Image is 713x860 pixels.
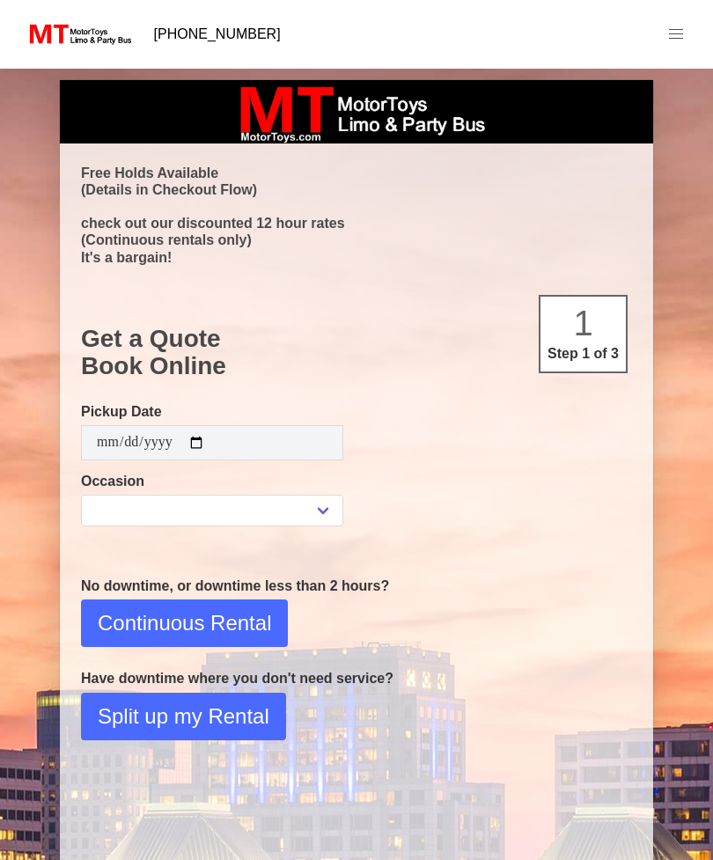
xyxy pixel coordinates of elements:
button: Split up my Rental [81,693,286,740]
img: box_logo_brand.jpeg [224,80,489,143]
p: (Details in Checkout Flow) [81,181,632,198]
p: Have downtime where you don't need service? [81,668,632,689]
a: menu [653,11,699,57]
button: Continuous Rental [81,599,288,647]
p: check out our discounted 12 hour rates [81,215,632,232]
span: Continuous Rental [98,607,271,639]
img: MotorToys Logo [25,22,133,47]
span: 1 [573,304,592,342]
p: Step 1 of 3 [548,343,619,364]
p: It's a bargain! [81,249,632,266]
a: [PHONE_NUMBER] [143,17,291,52]
label: Pickup Date [81,401,343,423]
p: Free Holds Available [81,165,632,181]
p: (Continuous rentals only) [81,232,632,248]
label: Occasion [81,471,343,492]
span: Split up my Rental [98,701,269,732]
p: No downtime, or downtime less than 2 hours? [81,576,632,597]
h1: Get a Quote Book Online [81,325,632,380]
